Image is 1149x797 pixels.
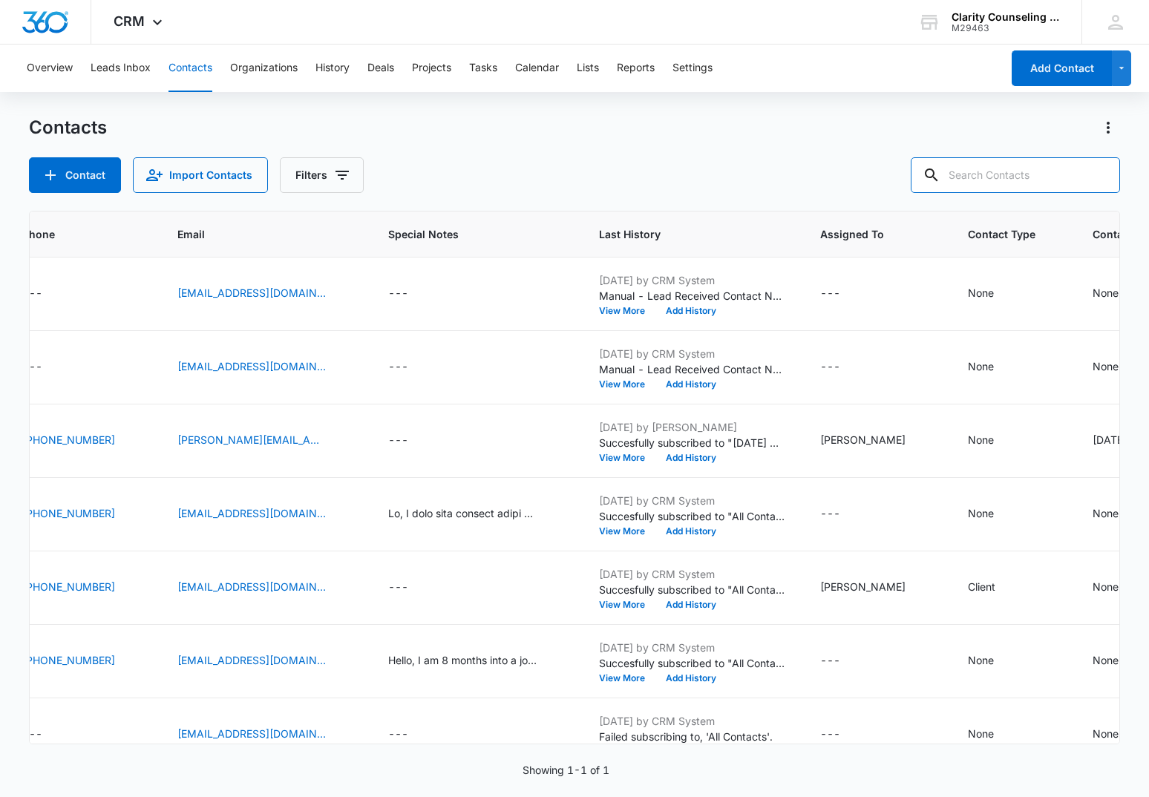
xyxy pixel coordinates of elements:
[1093,652,1119,668] div: None
[388,652,537,668] div: Hello, I am 8 months into a job transition as a director of engineering for a series a startup ba...
[230,45,298,92] button: Organizations
[388,579,435,597] div: Special Notes - - Select to Edit Field
[968,579,1022,597] div: Contact Type - Client - Select to Edit Field
[952,11,1060,23] div: account name
[388,432,435,450] div: Special Notes - - Select to Edit Field
[599,306,655,315] button: View More
[968,358,1021,376] div: Contact Type - None - Select to Edit Field
[968,579,995,594] div: Client
[388,726,435,744] div: Special Notes - - Select to Edit Field
[22,726,69,744] div: Phone - - Select to Edit Field
[22,505,142,523] div: Phone - (832) 415-1904 - Select to Edit Field
[22,579,115,594] a: [PHONE_NUMBER]
[388,285,435,303] div: Special Notes - - Select to Edit Field
[177,726,353,744] div: Email - molinatyrone69580@yahoo.com - Select to Edit Field
[412,45,451,92] button: Projects
[177,505,326,521] a: [EMAIL_ADDRESS][DOMAIN_NAME]
[820,285,840,303] div: ---
[1093,726,1145,744] div: Contact Status - None - Select to Edit Field
[599,288,785,304] p: Manual - Lead Received Contact Name: GyfSBFaNyGza Email: [EMAIL_ADDRESS][DOMAIN_NAME] Lead Source...
[655,600,727,609] button: Add History
[1096,116,1120,140] button: Actions
[599,453,655,462] button: View More
[523,762,609,778] p: Showing 1-1 of 1
[599,380,655,389] button: View More
[91,45,151,92] button: Leads Inbox
[820,726,867,744] div: Assigned To - - Select to Edit Field
[1093,579,1145,597] div: Contact Status - None - Select to Edit Field
[1093,285,1119,301] div: None
[599,508,785,524] p: Succesfully subscribed to "All Contacts".
[655,527,727,536] button: Add History
[1093,579,1119,594] div: None
[388,358,435,376] div: Special Notes - - Select to Edit Field
[133,157,268,193] button: Import Contacts
[22,358,42,376] div: ---
[388,652,563,670] div: Special Notes - Hello, I am 8 months into a job transition as a director of engineering for a ser...
[1093,726,1119,741] div: None
[114,13,145,29] span: CRM
[22,579,142,597] div: Phone - 9048662915 - Select to Edit Field
[177,285,353,303] div: Email - juliemartin922692@yahoo.com - Select to Edit Field
[599,600,655,609] button: View More
[22,226,120,242] span: Phone
[968,226,1035,242] span: Contact Type
[577,45,599,92] button: Lists
[820,358,867,376] div: Assigned To - - Select to Edit Field
[672,45,713,92] button: Settings
[1093,358,1119,374] div: None
[1093,505,1145,523] div: Contact Status - None - Select to Edit Field
[22,726,42,744] div: ---
[968,505,994,521] div: None
[177,358,353,376] div: Email - davefagiqut97@gmail.com - Select to Edit Field
[655,674,727,683] button: Add History
[820,226,911,242] span: Assigned To
[820,579,906,594] div: [PERSON_NAME]
[168,45,212,92] button: Contacts
[177,285,326,301] a: [EMAIL_ADDRESS][DOMAIN_NAME]
[599,419,785,435] p: [DATE] by [PERSON_NAME]
[1093,505,1119,521] div: None
[22,432,115,447] a: [PHONE_NUMBER]
[952,23,1060,33] div: account id
[968,652,1021,670] div: Contact Type - None - Select to Edit Field
[599,566,785,582] p: [DATE] by CRM System
[599,527,655,536] button: View More
[655,453,727,462] button: Add History
[968,285,994,301] div: None
[599,640,785,655] p: [DATE] by CRM System
[388,285,408,303] div: ---
[968,726,1021,744] div: Contact Type - None - Select to Edit Field
[315,45,350,92] button: History
[968,505,1021,523] div: Contact Type - None - Select to Edit Field
[820,432,906,447] div: [PERSON_NAME]
[820,358,840,376] div: ---
[820,726,840,744] div: ---
[22,358,69,376] div: Phone - - Select to Edit Field
[388,505,537,521] div: Lo, I dolo sita consect adipi eli sedd. Ei temp in Utlabor Etdolor, mag A enimadmin Venia QUI, n ...
[1093,285,1145,303] div: Contact Status - None - Select to Edit Field
[177,652,326,668] a: [EMAIL_ADDRESS][DOMAIN_NAME]
[177,652,353,670] div: Email - wadegar15@outlook.com - Select to Edit Field
[177,432,326,447] a: [PERSON_NAME][EMAIL_ADDRESS][DOMAIN_NAME]
[1012,50,1112,86] button: Add Contact
[177,505,353,523] div: Email - opheliabennett@rootsrcm.com - Select to Edit Field
[599,493,785,508] p: [DATE] by CRM System
[820,505,867,523] div: Assigned To - - Select to Edit Field
[617,45,655,92] button: Reports
[29,157,121,193] button: Add Contact
[177,579,353,597] div: Email - reevesteam97@bellsouth.net - Select to Edit Field
[599,226,763,242] span: Last History
[968,285,1021,303] div: Contact Type - None - Select to Edit Field
[599,361,785,377] p: Manual - Lead Received Contact Name: JqBFESMikOwCtQ Email: [EMAIL_ADDRESS][DOMAIN_NAME] Lead Sour...
[177,358,326,374] a: [EMAIL_ADDRESS][DOMAIN_NAME]
[968,358,994,374] div: None
[367,45,394,92] button: Deals
[820,652,840,670] div: ---
[1093,652,1145,670] div: Contact Status - None - Select to Edit Field
[599,655,785,671] p: Succesfully subscribed to "All Contacts".
[599,435,785,450] p: Succesfully subscribed to "[DATE] Reminder".
[177,432,353,450] div: Email - matt@mattsmailbox.com - Select to Edit Field
[968,432,994,447] div: None
[22,652,115,668] a: [PHONE_NUMBER]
